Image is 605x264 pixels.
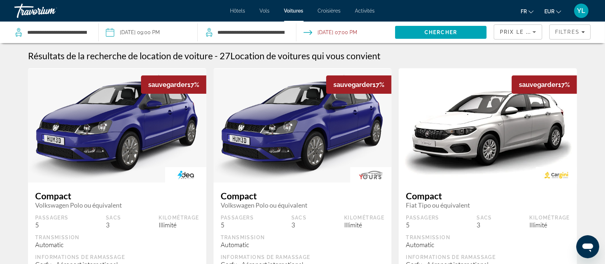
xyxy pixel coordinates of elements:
[406,234,570,241] div: Transmission
[477,214,492,221] div: Sacs
[221,190,385,201] span: Compact
[35,214,69,221] div: Passagers
[536,167,577,183] img: CARGINI RENT A CAR
[221,221,254,229] div: 5
[35,190,199,201] span: Compact
[214,69,392,182] img: Volkswagen Polo ou équivalent
[425,29,457,35] span: Chercher
[344,214,384,221] div: Kilométrage
[406,214,439,221] div: Passagers
[14,1,86,20] a: Travorium
[406,190,570,201] span: Compact
[577,7,586,14] span: YL
[544,9,554,14] span: EUR
[350,167,391,183] img: YOURS CAR RENTAL
[284,8,304,14] a: Voitures
[141,75,206,94] div: 17%
[220,50,380,61] h2: 27
[165,167,206,183] img: IDEA MOBILITY
[406,254,570,260] div: Informations de ramassage
[406,241,570,249] div: Automatic
[500,28,536,36] mat-select: Sort by
[333,81,372,88] span: sauvegarder
[500,29,556,35] span: Prix ​​le plus bas
[230,50,380,61] span: Location de voitures qui vous convient
[221,234,385,241] div: Transmission
[221,254,385,260] div: Informations de ramassage
[549,24,591,40] button: Filters
[576,235,599,258] iframe: Bouton de lancement de la fenêtre de messagerie
[530,214,570,221] div: Kilométrage
[35,241,199,249] div: Automatic
[291,221,307,229] div: 3
[221,201,385,209] span: Volkswagen Polo ou équivalent
[344,221,384,229] div: Illimité
[355,8,375,14] a: Activités
[35,234,199,241] div: Transmission
[406,201,570,209] span: Fiat Tipo ou équivalent
[159,221,199,229] div: Illimité
[530,221,570,229] div: Illimité
[35,221,69,229] div: 5
[555,29,580,35] span: Filtres
[395,26,487,39] button: Search
[521,9,527,14] span: fr
[260,8,270,14] a: Vols
[406,221,439,229] div: 5
[519,81,558,88] span: sauvegarder
[35,254,199,260] div: Informations de ramassage
[28,69,206,182] img: Volkswagen Polo ou équivalent
[318,8,341,14] a: Croisières
[35,201,199,209] span: Volkswagen Polo ou équivalent
[572,3,591,18] button: User Menu
[477,221,492,229] div: 3
[106,22,160,43] button: Pickup date: Oct 19, 2025 09:00 PM
[399,72,577,179] img: Fiat Tipo ou équivalent
[106,221,121,229] div: 3
[304,22,357,43] button: Open drop-off date and time picker
[217,27,285,38] input: Search dropoff location
[159,214,199,221] div: Kilométrage
[148,81,187,88] span: sauvegarder
[291,214,307,221] div: Sacs
[512,75,577,94] div: 17%
[221,214,254,221] div: Passagers
[521,6,534,17] button: Change language
[544,6,561,17] button: Change currency
[230,8,245,14] a: Hôtels
[28,50,213,61] h1: Résultats de la recherche de location de voiture
[106,214,121,221] div: Sacs
[27,27,88,38] input: Search pickup location
[326,75,391,94] div: 17%
[215,50,218,61] span: -
[221,241,385,249] div: Automatic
